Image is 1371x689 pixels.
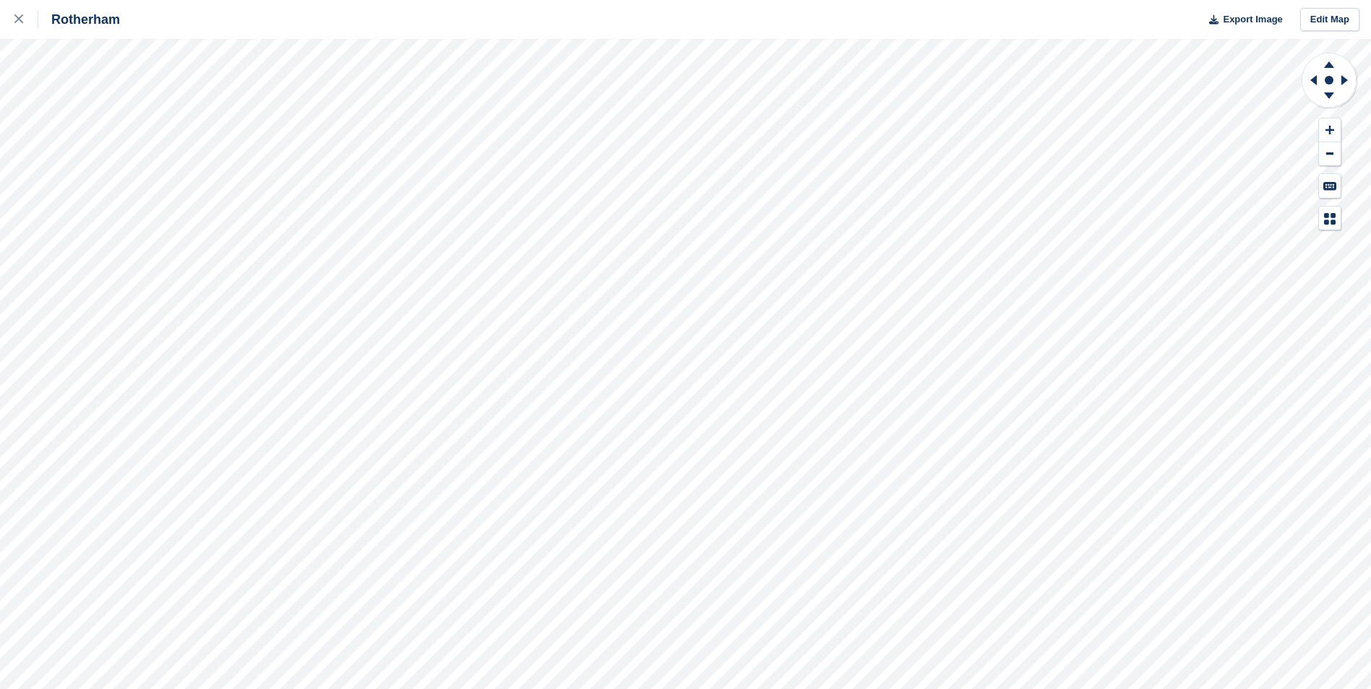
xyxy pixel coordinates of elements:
button: Map Legend [1319,207,1341,230]
span: Export Image [1223,12,1282,27]
a: Edit Map [1300,8,1359,32]
button: Zoom Out [1319,142,1341,166]
button: Export Image [1200,8,1283,32]
div: Rotherham [38,11,120,28]
button: Zoom In [1319,118,1341,142]
button: Keyboard Shortcuts [1319,174,1341,198]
